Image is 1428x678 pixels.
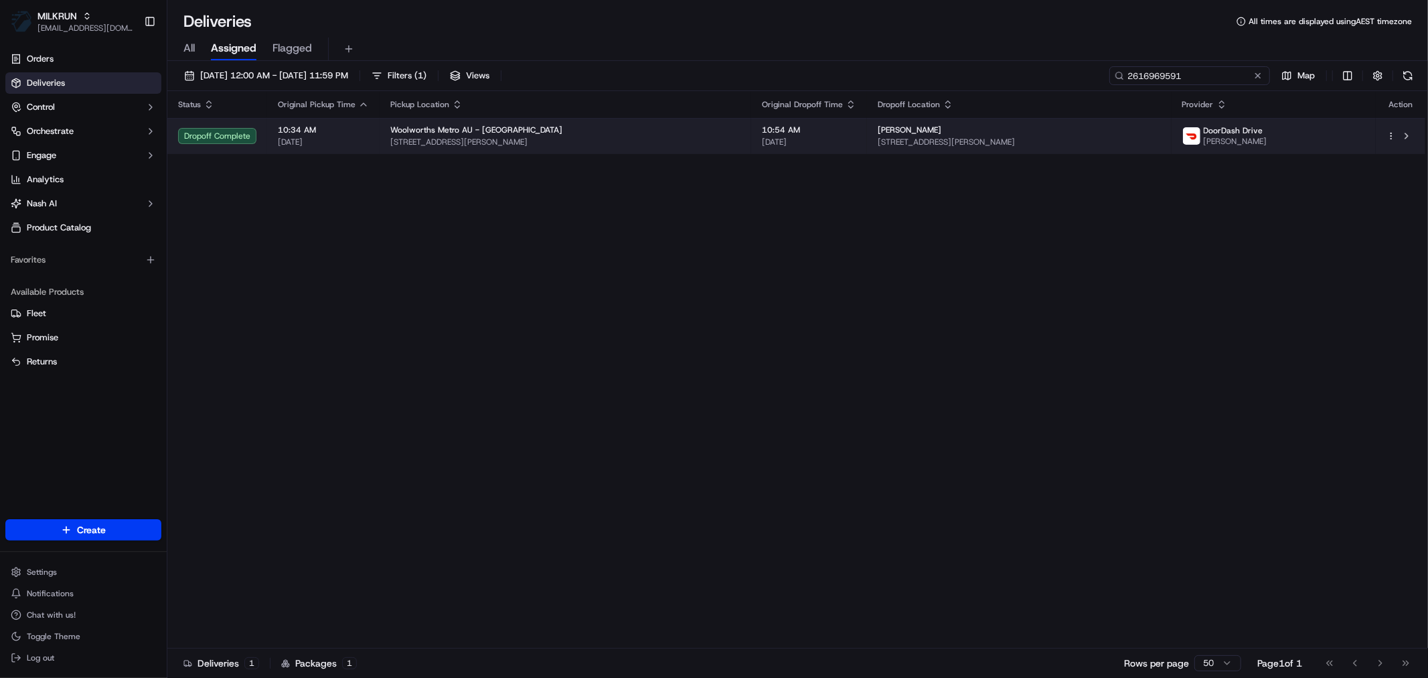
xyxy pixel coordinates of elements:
div: Packages [281,657,357,670]
button: Promise [5,327,161,348]
button: Map [1275,66,1321,85]
span: Provider [1182,99,1214,110]
span: Deliveries [27,77,65,89]
span: 10:34 AM [278,125,369,135]
button: Create [5,519,161,541]
span: Fleet [27,308,46,320]
span: Engage [27,149,56,161]
span: Filters [388,70,426,82]
span: DoorDash Drive [1204,125,1263,136]
span: Assigned [211,40,256,56]
button: Log out [5,649,161,667]
a: Fleet [11,308,156,320]
span: Original Dropoff Time [762,99,843,110]
a: Product Catalog [5,217,161,239]
button: Settings [5,563,161,582]
div: 1 [244,657,259,669]
a: Orders [5,48,161,70]
div: Available Products [5,281,161,303]
input: Type to search [1109,66,1270,85]
span: Orchestrate [27,125,74,137]
button: Control [5,96,161,118]
div: Favorites [5,249,161,271]
span: Settings [27,567,57,578]
button: Chat with us! [5,606,161,624]
span: Orders [27,53,54,65]
span: [DATE] 12:00 AM - [DATE] 11:59 PM [200,70,348,82]
button: Fleet [5,303,161,324]
span: Product Catalog [27,222,91,234]
a: Deliveries [5,72,161,94]
button: MILKRUNMILKRUN[EMAIL_ADDRESS][DOMAIN_NAME] [5,5,139,38]
div: Deliveries [183,657,259,670]
span: All times are displayed using AEST timezone [1249,16,1412,27]
span: Pickup Location [390,99,449,110]
button: Orchestrate [5,121,161,142]
img: MILKRUN [11,11,32,32]
button: Nash AI [5,193,161,214]
button: [DATE] 12:00 AM - [DATE] 11:59 PM [178,66,354,85]
span: Notifications [27,588,74,599]
span: Map [1297,70,1315,82]
div: Page 1 of 1 [1257,657,1302,670]
p: Rows per page [1124,657,1189,670]
button: [EMAIL_ADDRESS][DOMAIN_NAME] [37,23,133,33]
span: [PERSON_NAME] [1204,136,1267,147]
button: Notifications [5,584,161,603]
div: 1 [342,657,357,669]
span: [DATE] [278,137,369,147]
span: Flagged [272,40,312,56]
h1: Deliveries [183,11,252,32]
button: Returns [5,351,161,372]
span: Nash AI [27,198,57,210]
span: Dropoff Location [878,99,940,110]
span: Control [27,101,55,113]
span: [PERSON_NAME] [878,125,941,135]
span: Create [77,523,106,537]
span: Woolworths Metro AU - [GEOGRAPHIC_DATA] [390,125,562,135]
span: [STREET_ADDRESS][PERSON_NAME] [390,137,740,147]
span: Promise [27,332,58,344]
span: ( 1 ) [414,70,426,82]
span: Original Pickup Time [278,99,355,110]
span: [STREET_ADDRESS][PERSON_NAME] [878,137,1161,147]
button: Engage [5,145,161,166]
button: Views [444,66,495,85]
span: Views [466,70,489,82]
span: Analytics [27,174,64,186]
a: Promise [11,332,156,344]
span: Toggle Theme [27,631,80,642]
a: Analytics [5,169,161,190]
button: MILKRUN [37,9,77,23]
button: Filters(1) [366,66,432,85]
span: Chat with us! [27,610,76,620]
button: Refresh [1399,66,1417,85]
span: Log out [27,653,54,663]
span: Status [178,99,201,110]
button: Toggle Theme [5,627,161,646]
span: 10:54 AM [762,125,856,135]
div: Action [1386,99,1415,110]
span: All [183,40,195,56]
span: [DATE] [762,137,856,147]
span: Returns [27,356,57,368]
a: Returns [11,356,156,368]
img: doordash_logo_v2.png [1183,127,1200,145]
